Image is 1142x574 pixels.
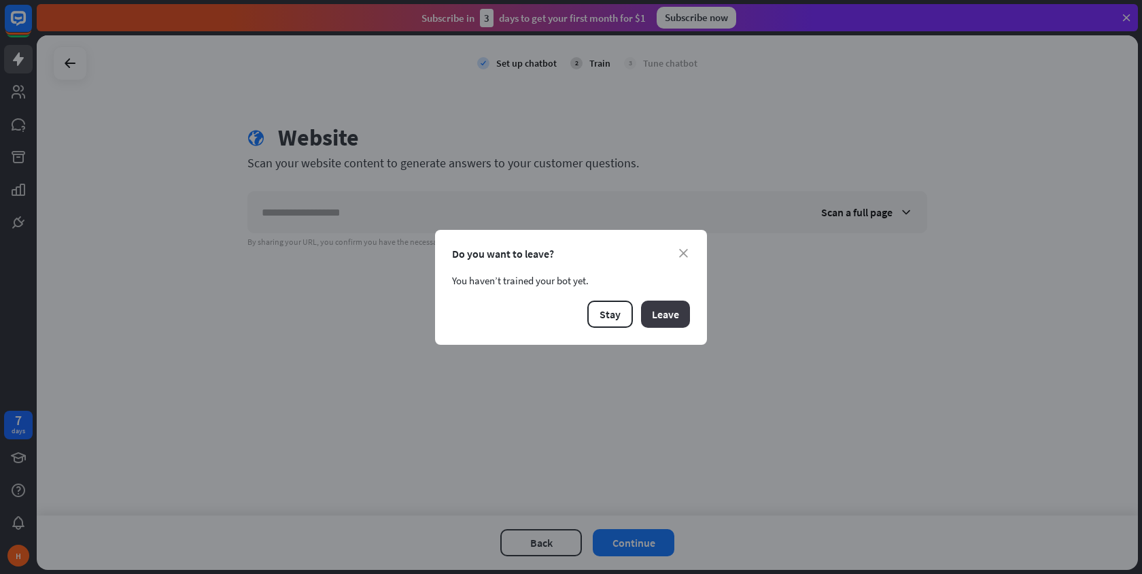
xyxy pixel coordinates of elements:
[452,274,690,287] div: You haven’t trained your bot yet.
[641,301,690,328] button: Leave
[587,301,633,328] button: Stay
[11,5,52,46] button: Open LiveChat chat widget
[452,247,690,260] div: Do you want to leave?
[679,249,688,258] i: close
